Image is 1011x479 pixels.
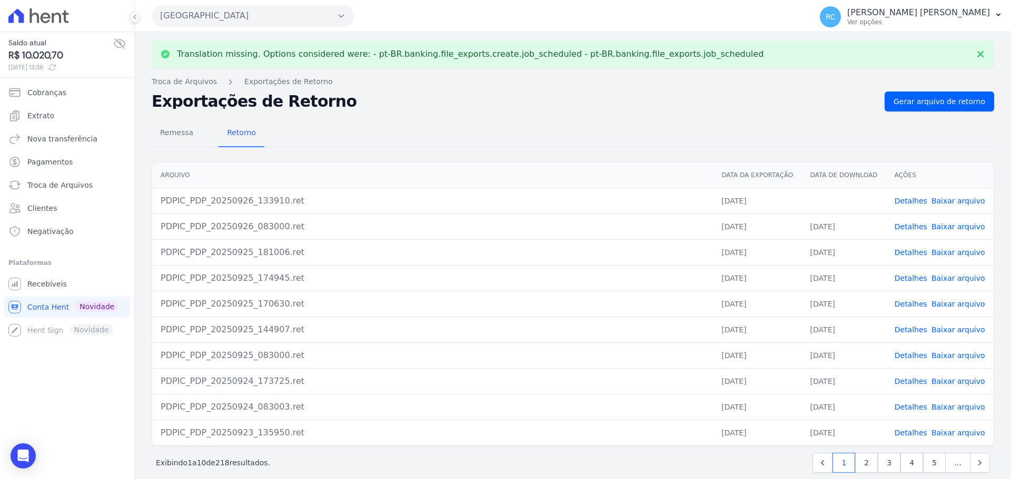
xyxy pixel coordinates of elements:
span: Nova transferência [27,134,97,144]
span: R$ 10.020,70 [8,48,113,63]
nav: Sidebar [8,82,126,341]
a: Detalhes [895,274,927,282]
a: 3 [878,453,900,473]
div: Plataformas [8,257,126,269]
span: … [945,453,970,473]
p: Ver opções [847,18,990,26]
a: Baixar arquivo [931,222,985,231]
p: Translation missing. Options considered were: - pt-BR.banking.file_exports.create.job_scheduled -... [177,49,764,59]
div: PDPIC_PDP_20250924_083003.ret [161,401,705,413]
td: [DATE] [802,342,886,368]
td: [DATE] [713,291,801,317]
a: Baixar arquivo [931,300,985,308]
div: PDPIC_PDP_20250926_083000.ret [161,220,705,233]
a: Negativação [4,221,130,242]
div: PDPIC_PDP_20250926_133910.ret [161,195,705,207]
a: Conta Hent Novidade [4,297,130,318]
a: Baixar arquivo [931,377,985,385]
th: Data de Download [802,162,886,188]
a: Pagamentos [4,151,130,172]
a: Troca de Arquivos [4,175,130,196]
span: Cobranças [27,87,66,98]
span: 218 [215,458,230,467]
button: RC [PERSON_NAME] [PERSON_NAME] Ver opções [811,2,1011,32]
td: [DATE] [713,317,801,342]
span: Troca de Arquivos [27,180,93,190]
th: Ações [886,162,994,188]
span: Saldo atual [8,37,113,48]
a: Detalhes [895,351,927,360]
th: Data da Exportação [713,162,801,188]
div: PDPIC_PDP_20250925_170630.ret [161,298,705,310]
span: Remessa [154,122,200,143]
td: [DATE] [713,394,801,420]
nav: Breadcrumb [152,76,994,87]
a: Detalhes [895,429,927,437]
p: [PERSON_NAME] [PERSON_NAME] [847,7,990,18]
div: PDPIC_PDP_20250923_135950.ret [161,426,705,439]
span: Clientes [27,203,57,213]
span: Retorno [221,122,262,143]
a: Retorno [219,120,264,147]
a: Clientes [4,198,130,219]
a: Exportações de Retorno [244,76,333,87]
a: Detalhes [895,377,927,385]
span: RC [826,13,836,21]
td: [DATE] [713,188,801,213]
span: [DATE] 13:36 [8,63,113,72]
a: Nova transferência [4,128,130,149]
a: Detalhes [895,403,927,411]
span: Novidade [75,301,118,312]
a: Detalhes [895,197,927,205]
td: [DATE] [802,265,886,291]
div: PDPIC_PDP_20250924_173725.ret [161,375,705,388]
div: PDPIC_PDP_20250925_144907.ret [161,323,705,336]
td: [DATE] [802,368,886,394]
td: [DATE] [713,265,801,291]
td: [DATE] [713,420,801,445]
a: Baixar arquivo [931,351,985,360]
td: [DATE] [802,394,886,420]
a: Baixar arquivo [931,197,985,205]
a: Gerar arquivo de retorno [885,91,994,111]
a: Remessa [152,120,202,147]
a: Detalhes [895,300,927,308]
a: Recebíveis [4,273,130,294]
span: Pagamentos [27,157,73,167]
td: [DATE] [713,239,801,265]
h2: Exportações de Retorno [152,94,876,109]
td: [DATE] [802,420,886,445]
td: [DATE] [802,239,886,265]
td: [DATE] [802,291,886,317]
span: Gerar arquivo de retorno [894,96,985,107]
a: Cobranças [4,82,130,103]
a: Troca de Arquivos [152,76,217,87]
a: 1 [832,453,855,473]
th: Arquivo [152,162,713,188]
span: Recebíveis [27,279,67,289]
span: Conta Hent [27,302,69,312]
a: 4 [900,453,923,473]
a: Detalhes [895,248,927,257]
a: Next [970,453,990,473]
span: 1 [187,458,192,467]
span: Extrato [27,110,54,121]
a: Baixar arquivo [931,429,985,437]
div: PDPIC_PDP_20250925_181006.ret [161,246,705,259]
a: Previous [812,453,832,473]
a: 2 [855,453,878,473]
td: [DATE] [802,317,886,342]
p: Exibindo a de resultados. [156,457,270,468]
td: [DATE] [713,342,801,368]
a: Detalhes [895,325,927,334]
div: PDPIC_PDP_20250925_174945.ret [161,272,705,284]
a: Baixar arquivo [931,248,985,257]
a: Baixar arquivo [931,403,985,411]
td: [DATE] [802,213,886,239]
span: Negativação [27,226,74,237]
td: [DATE] [713,213,801,239]
td: [DATE] [713,368,801,394]
a: Detalhes [895,222,927,231]
span: 10 [197,458,206,467]
a: Baixar arquivo [931,325,985,334]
